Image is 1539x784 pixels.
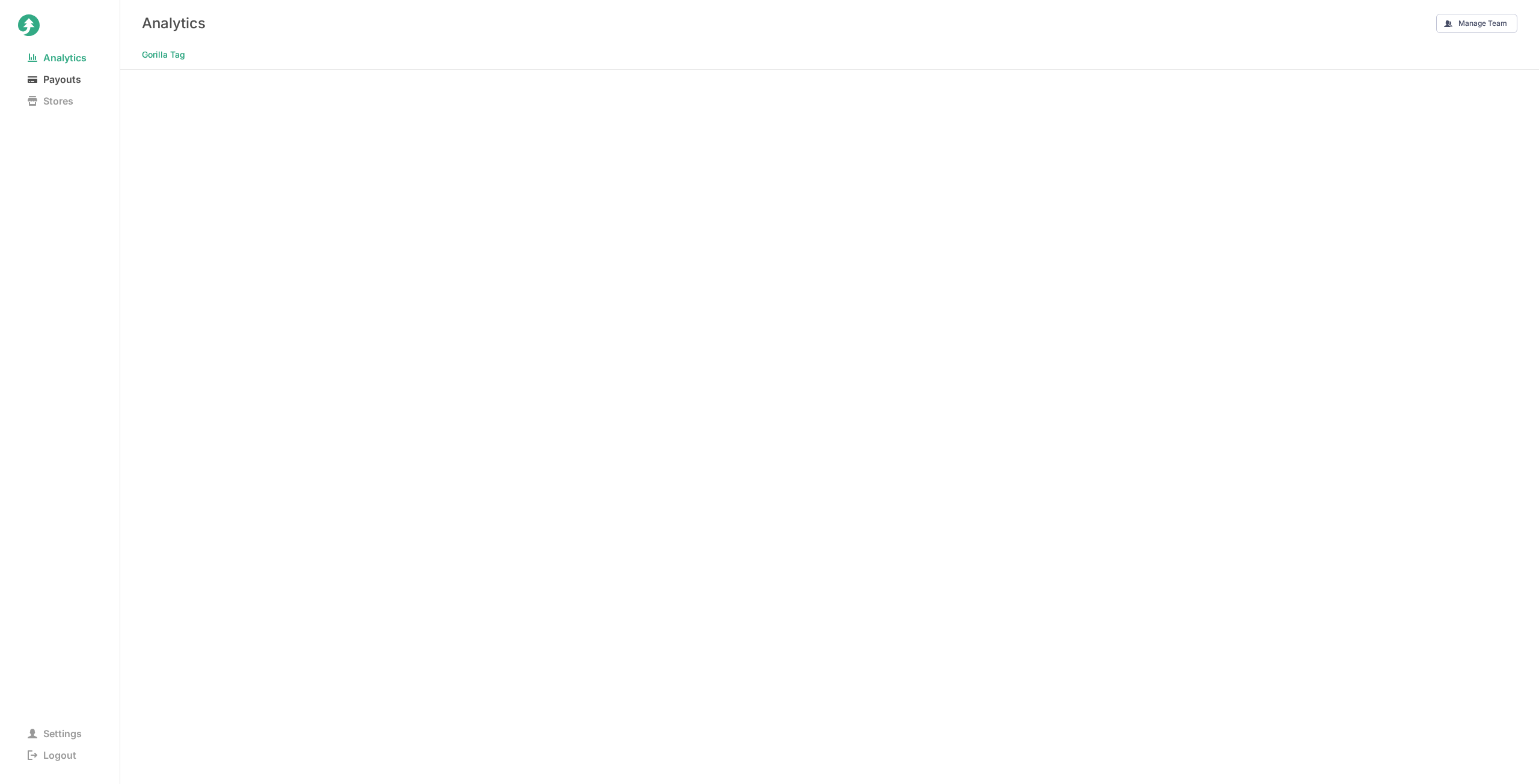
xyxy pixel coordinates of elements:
span: Stores [18,93,83,109]
span: Payouts [18,71,91,88]
span: Gorilla Tag [142,46,185,63]
span: Logout [18,747,86,764]
span: Settings [18,725,91,742]
h3: Analytics [142,14,206,32]
button: Manage Team [1436,14,1517,33]
span: Analytics [18,49,96,66]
